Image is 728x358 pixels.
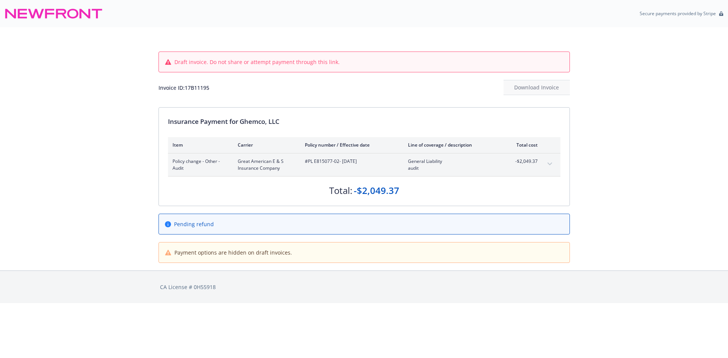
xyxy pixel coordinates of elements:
[640,10,716,17] p: Secure payments provided by Stripe
[173,158,226,172] span: Policy change - Other - Audit
[329,184,352,197] div: Total:
[408,158,497,172] span: General Liabilityaudit
[305,142,396,148] div: Policy number / Effective date
[408,165,497,172] span: audit
[238,158,293,172] span: Great American E & S Insurance Company
[174,220,214,228] span: Pending refund
[305,158,396,165] span: #PL E815077-02 - [DATE]
[160,283,568,291] div: CA License # 0H55918
[168,153,560,176] div: Policy change - Other - AuditGreat American E & S Insurance Company#PL E815077-02- [DATE]General ...
[174,249,292,256] span: Payment options are hidden on draft invoices.
[354,184,399,197] div: -$2,049.37
[509,158,538,165] span: -$2,049.37
[509,142,538,148] div: Total cost
[238,142,293,148] div: Carrier
[174,58,340,66] span: Draft invoice. Do not share or attempt payment through this link.
[408,158,497,165] span: General Liability
[173,142,226,148] div: Item
[408,142,497,148] div: Line of coverage / description
[168,117,560,127] div: Insurance Payment for Ghemco, LLC
[544,158,556,170] button: expand content
[158,84,209,92] div: Invoice ID: 17B11195
[504,80,570,95] div: Download Invoice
